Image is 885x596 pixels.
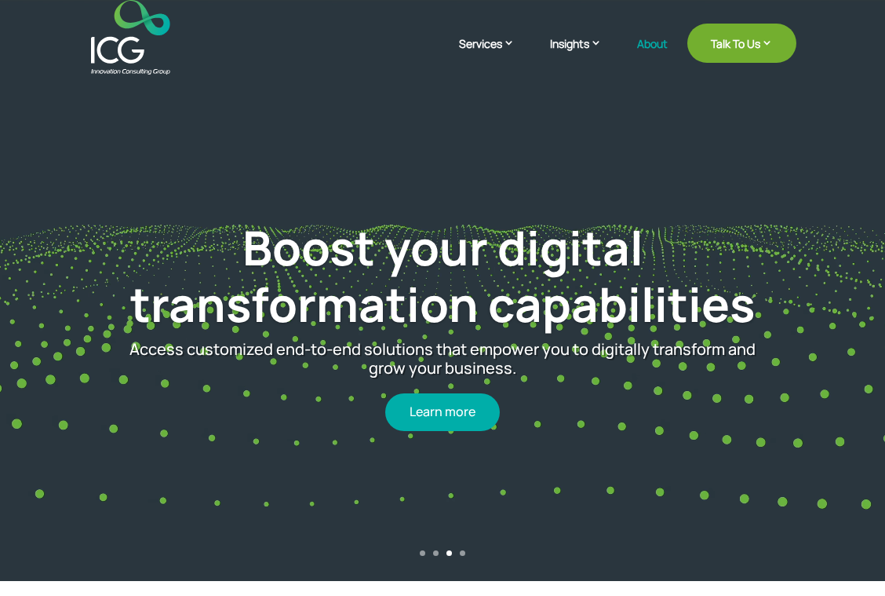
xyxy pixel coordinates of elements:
[129,338,756,378] span: Access customized end-to-end solutions that empower you to digitally transform and grow your busi...
[637,38,668,75] a: About
[385,393,500,430] a: Learn more
[624,426,885,596] iframe: Chat Widget
[433,550,439,556] a: 2
[550,35,617,75] a: Insights
[420,550,425,556] a: 1
[130,215,755,336] a: Boost your digital transformation capabilities
[459,35,530,75] a: Services
[446,550,452,556] a: 3
[687,24,796,63] a: Talk To Us
[460,550,465,556] a: 4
